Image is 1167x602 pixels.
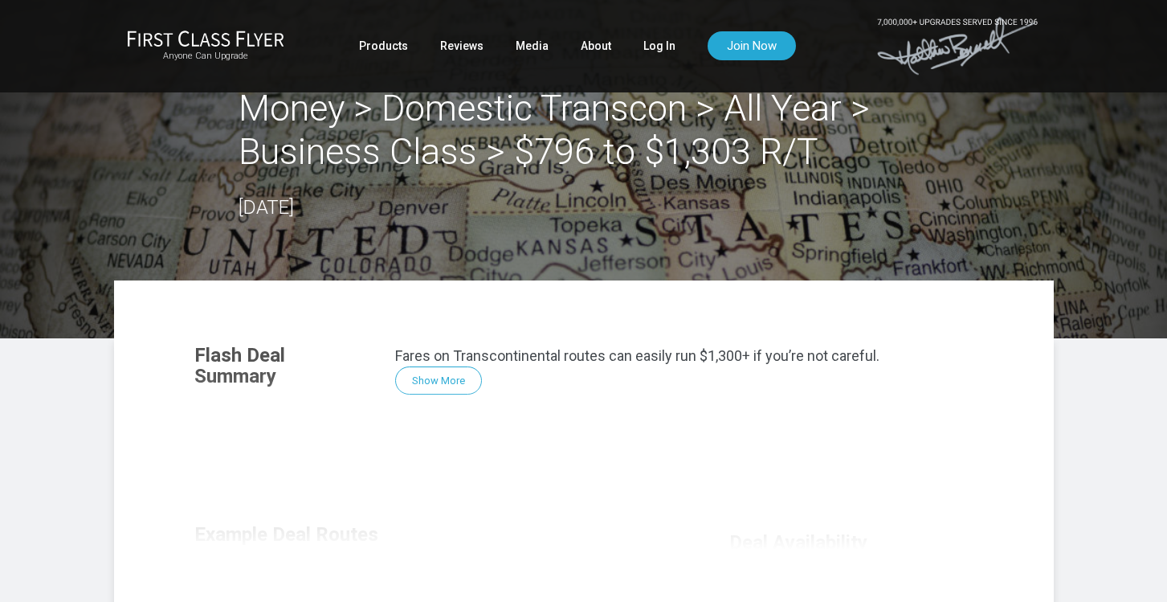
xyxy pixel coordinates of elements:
h2: Money > Domestic Transcon > All Year > Business Class > $796 to $1,303 R/T [239,87,929,174]
a: Reviews [440,31,484,60]
button: Show More [395,367,482,395]
time: [DATE] [239,196,294,219]
a: About [581,31,611,60]
a: Media [516,31,549,60]
a: Products [359,31,408,60]
a: Log In [643,31,675,60]
a: Join Now [708,31,796,60]
small: Anyone Can Upgrade [127,51,284,62]
a: First Class FlyerAnyone Can Upgrade [127,30,284,62]
p: Fares on Transcontinental routes can easily run $1,300+ if you’re not careful. [395,345,973,367]
h3: Flash Deal Summary [194,345,371,387]
img: First Class Flyer [127,30,284,47]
